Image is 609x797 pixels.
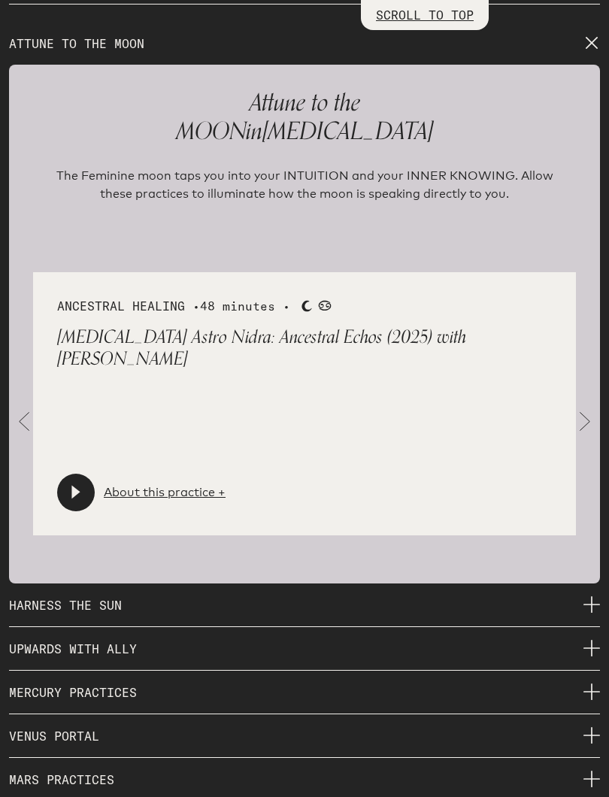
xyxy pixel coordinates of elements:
p: SCROLL TO TOP [376,6,474,24]
span: 48 minutes • [200,298,290,314]
p: ATTUNE TO THE MOON [9,23,600,65]
p: MOON [MEDICAL_DATA] [33,89,576,161]
p: VENUS PORTAL [9,715,600,758]
span: Attune to the [250,83,360,123]
p: MERCURY PRACTICES [9,671,600,714]
a: About this practice + [104,483,226,502]
p: The Feminine moon taps you into your INTUITION and your INNER KNOWING. Allow these practices to i... [39,167,570,242]
p: HARNESS THE SUN [9,584,600,627]
p: [MEDICAL_DATA] Astro Nidra: Ancestral Echos (2025) with [PERSON_NAME] [57,327,552,371]
span: in [246,112,262,151]
p: UPWARDS WITH ALLY [9,628,600,671]
div: ANCESTRAL HEALING • [57,296,552,315]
